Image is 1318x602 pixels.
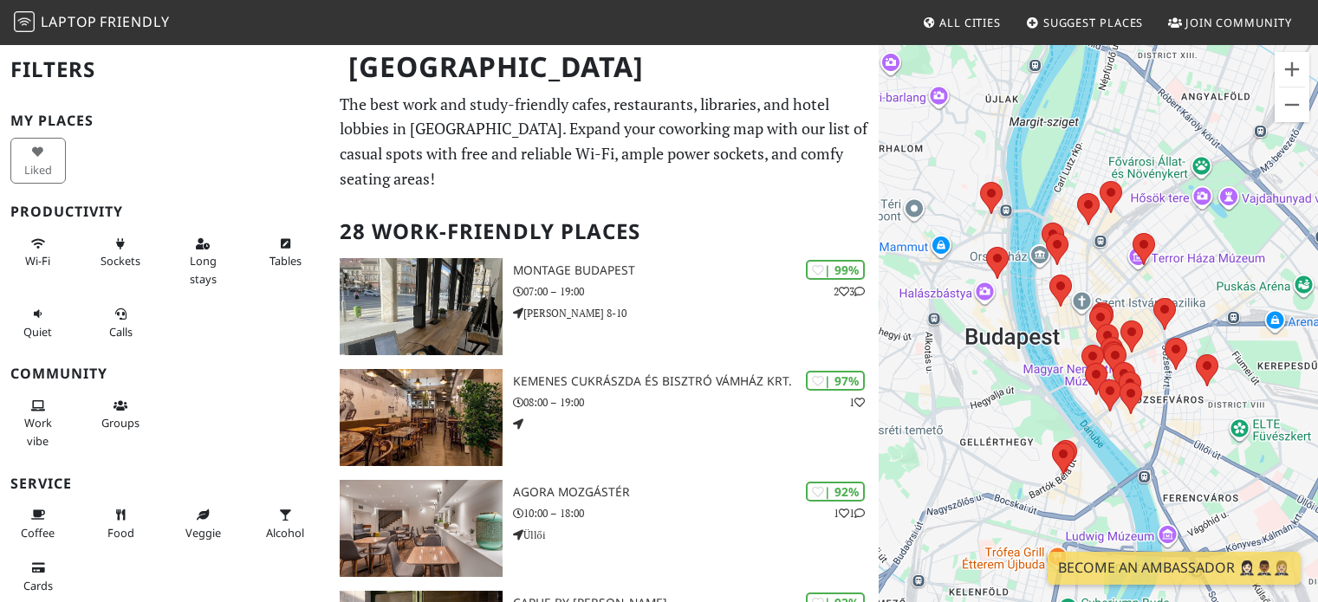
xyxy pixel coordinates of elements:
[190,253,217,286] span: Long stays
[14,11,35,32] img: LaptopFriendly
[340,205,868,258] h2: 28 Work-Friendly Places
[513,374,880,389] h3: Kemenes Cukrászda és Bisztró Vámház krt.
[175,230,230,293] button: Long stays
[107,525,134,541] span: Food
[1161,7,1299,38] a: Join Community
[1275,52,1309,87] button: Zoom in
[269,253,302,269] span: Work-friendly tables
[513,283,880,300] p: 07:00 – 19:00
[109,324,133,340] span: Video/audio calls
[834,283,865,300] p: 2 3
[340,480,502,577] img: AGORA Mozgástér
[340,92,868,191] p: The best work and study-friendly cafes, restaurants, libraries, and hotel lobbies in [GEOGRAPHIC_...
[329,369,879,466] a: Kemenes Cukrászda és Bisztró Vámház krt. | 97% 1 Kemenes Cukrászda és Bisztró Vámház krt. 08:00 –...
[513,485,880,500] h3: AGORA Mozgástér
[334,43,875,91] h1: [GEOGRAPHIC_DATA]
[10,204,319,220] h3: Productivity
[849,394,865,411] p: 1
[513,305,880,321] p: [PERSON_NAME] 8-10
[513,505,880,521] p: 10:00 – 18:00
[1043,15,1144,30] span: Suggest Places
[834,505,865,521] p: 1 1
[185,525,221,541] span: Veggie
[175,501,230,547] button: Veggie
[340,369,502,466] img: Kemenes Cukrászda és Bisztró Vámház krt.
[513,394,880,411] p: 08:00 – 19:00
[21,525,55,541] span: Coffee
[100,12,169,31] span: Friendly
[93,300,148,346] button: Calls
[10,476,319,492] h3: Service
[93,501,148,547] button: Food
[23,324,52,340] span: Quiet
[513,527,880,543] p: Üllői
[939,15,1001,30] span: All Cities
[257,230,313,275] button: Tables
[10,366,319,382] h3: Community
[10,43,319,96] h2: Filters
[93,392,148,437] button: Groups
[41,12,97,31] span: Laptop
[101,253,140,269] span: Power sockets
[101,415,140,430] span: Group tables
[1048,552,1301,585] a: Become an Ambassador 🤵🏻‍♀️🤵🏾‍♂️🤵🏼‍♀️
[1275,87,1309,122] button: Zoom out
[513,263,880,278] h3: Montage Budapest
[24,415,52,448] span: People working
[915,7,1008,38] a: All Cities
[806,482,865,502] div: | 92%
[23,578,53,593] span: Credit cards
[10,501,66,547] button: Coffee
[10,553,66,599] button: Cards
[93,230,148,275] button: Sockets
[806,371,865,391] div: | 97%
[329,258,879,355] a: Montage Budapest | 99% 23 Montage Budapest 07:00 – 19:00 [PERSON_NAME] 8-10
[10,230,66,275] button: Wi-Fi
[1185,15,1292,30] span: Join Community
[10,113,319,129] h3: My Places
[25,253,50,269] span: Stable Wi-Fi
[340,258,502,355] img: Montage Budapest
[266,525,304,541] span: Alcohol
[257,501,313,547] button: Alcohol
[806,260,865,280] div: | 99%
[14,8,170,38] a: LaptopFriendly LaptopFriendly
[1019,7,1151,38] a: Suggest Places
[10,300,66,346] button: Quiet
[329,480,879,577] a: AGORA Mozgástér | 92% 11 AGORA Mozgástér 10:00 – 18:00 Üllői
[10,392,66,455] button: Work vibe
